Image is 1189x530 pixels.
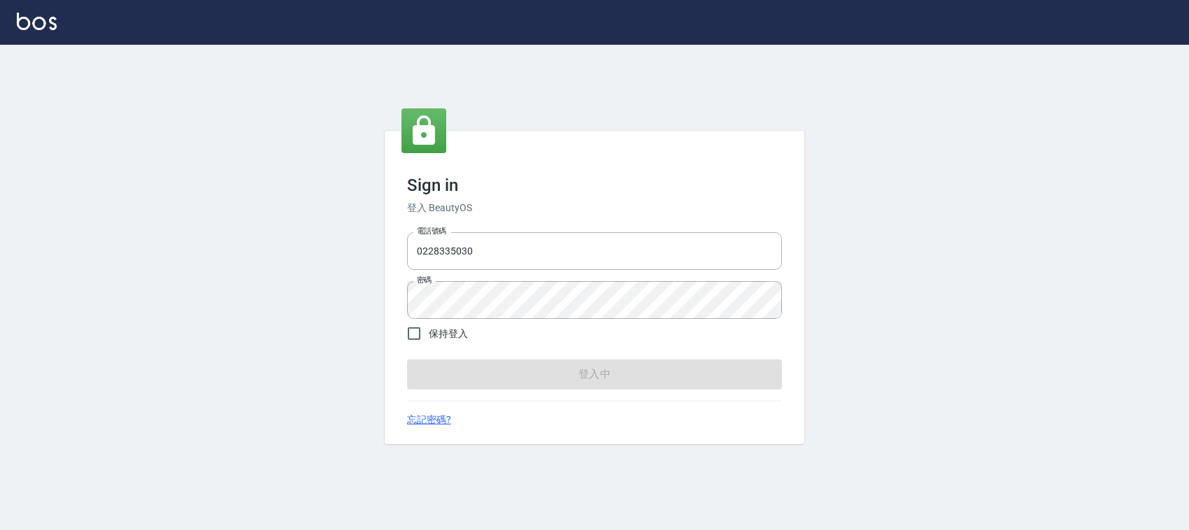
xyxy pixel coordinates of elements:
label: 電話號碼 [417,226,446,236]
label: 密碼 [417,275,432,285]
span: 保持登入 [429,327,468,341]
h3: Sign in [407,176,782,195]
a: 忘記密碼? [407,413,451,427]
h6: 登入 BeautyOS [407,201,782,215]
img: Logo [17,13,57,30]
